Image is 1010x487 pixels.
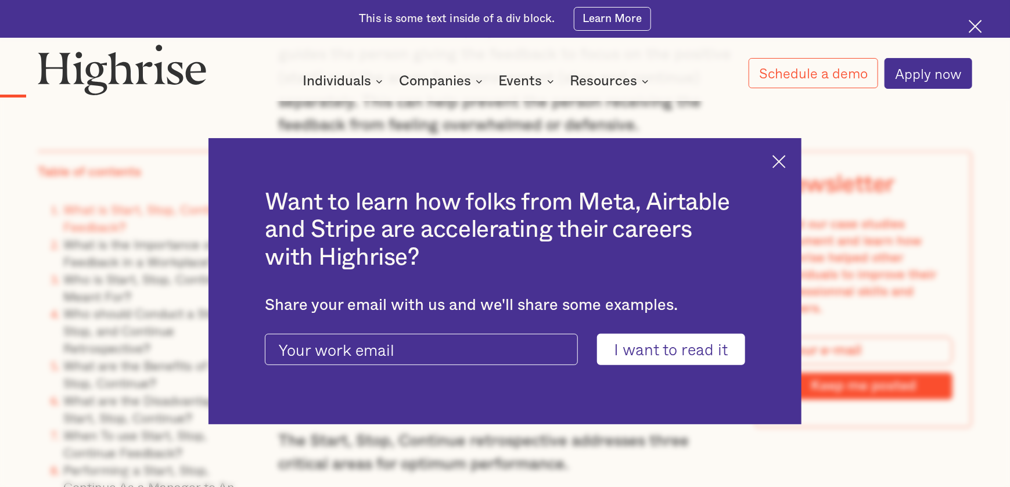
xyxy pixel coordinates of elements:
div: Resources [570,74,637,88]
a: Apply now [885,58,972,89]
div: Companies [399,74,486,88]
h2: Want to learn how folks from Meta, Airtable and Stripe are accelerating their careers with Highrise? [265,189,745,271]
form: current-ascender-blog-article-modal-form [265,334,745,365]
div: Events [499,74,558,88]
img: Cross icon [969,20,982,33]
input: Your work email [265,334,577,365]
a: Schedule a demo [749,58,878,88]
img: Highrise logo [38,44,207,95]
div: Share your email with us and we'll share some examples. [265,296,745,315]
img: Cross icon [772,155,786,168]
a: Learn More [574,7,650,31]
input: I want to read it [597,334,745,365]
div: Resources [570,74,652,88]
div: Individuals [303,74,371,88]
div: Events [499,74,542,88]
div: This is some text inside of a div block. [359,12,555,27]
div: Individuals [303,74,386,88]
div: Companies [399,74,471,88]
